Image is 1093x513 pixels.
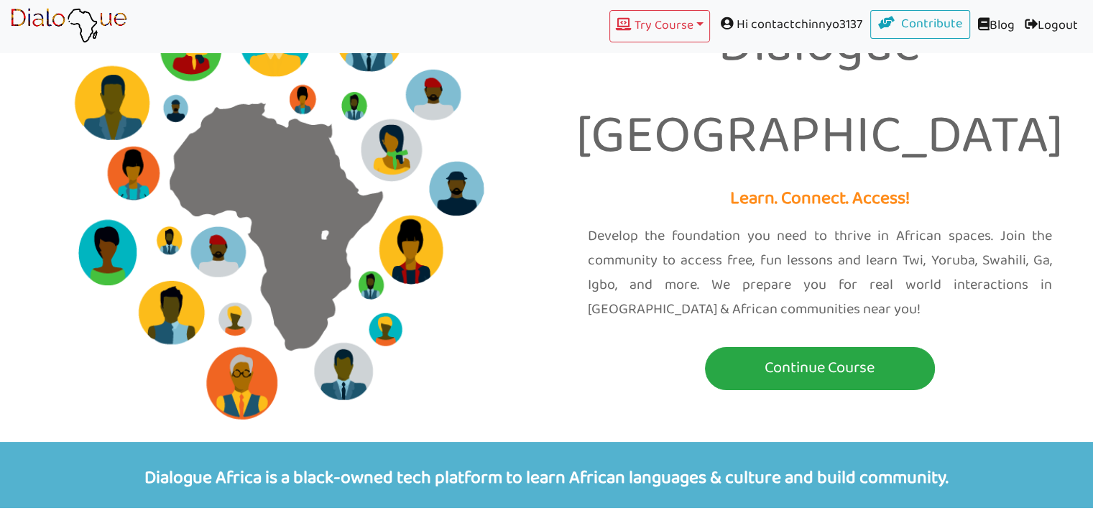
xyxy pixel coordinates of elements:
[11,442,1082,509] p: Dialogue Africa is a black-owned tech platform to learn African languages & culture and build com...
[970,10,1020,42] a: Blog
[709,355,931,382] p: Continue Course
[870,10,971,39] a: Contribute
[705,347,935,390] button: Continue Course
[1020,10,1083,42] a: Logout
[558,1,1083,184] p: Dialogue [GEOGRAPHIC_DATA]
[710,10,870,40] span: Hi contactchinnyo3137
[609,10,710,42] button: Try Course
[558,184,1083,215] p: Learn. Connect. Access!
[588,224,1053,322] p: Develop the foundation you need to thrive in African spaces. Join the community to access free, f...
[10,8,127,44] img: learn African language platform app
